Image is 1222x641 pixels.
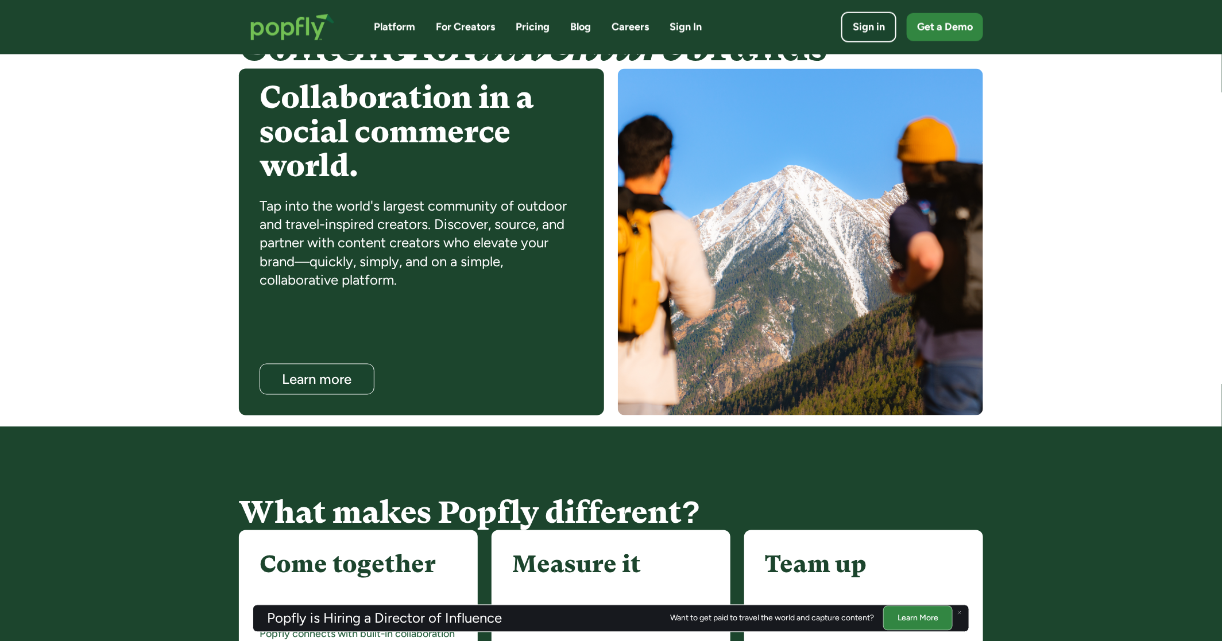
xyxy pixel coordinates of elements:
h4: Collaboration in a social commerce world. [260,80,583,182]
a: Get a Demo [907,13,983,41]
h3: Popfly is Hiring a Director of Influence [267,611,502,625]
div: Sign in [853,20,885,34]
a: Pricing [516,20,550,34]
h4: Come together [260,551,436,578]
a: Learn more [260,364,374,395]
div: Want to get paid to travel the world and capture content? [670,613,874,623]
a: For Creators [436,20,495,34]
div: Tap into the world's largest community of outdoor and travel-inspired creators. Discover, source,... [260,197,583,290]
a: Careers [612,20,649,34]
a: Sign In [670,20,702,34]
h4: Team up [765,551,867,578]
a: Platform [374,20,415,34]
div: Learn more [270,372,363,387]
h4: Measure it [512,551,641,578]
h2: What makes Popfly different? [239,496,983,530]
a: Blog [570,20,591,34]
h4: Content for brands [239,24,983,69]
a: Learn More [883,605,953,630]
a: Sign in [841,12,896,42]
div: Get a Demo [917,20,973,34]
a: home [239,2,346,52]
